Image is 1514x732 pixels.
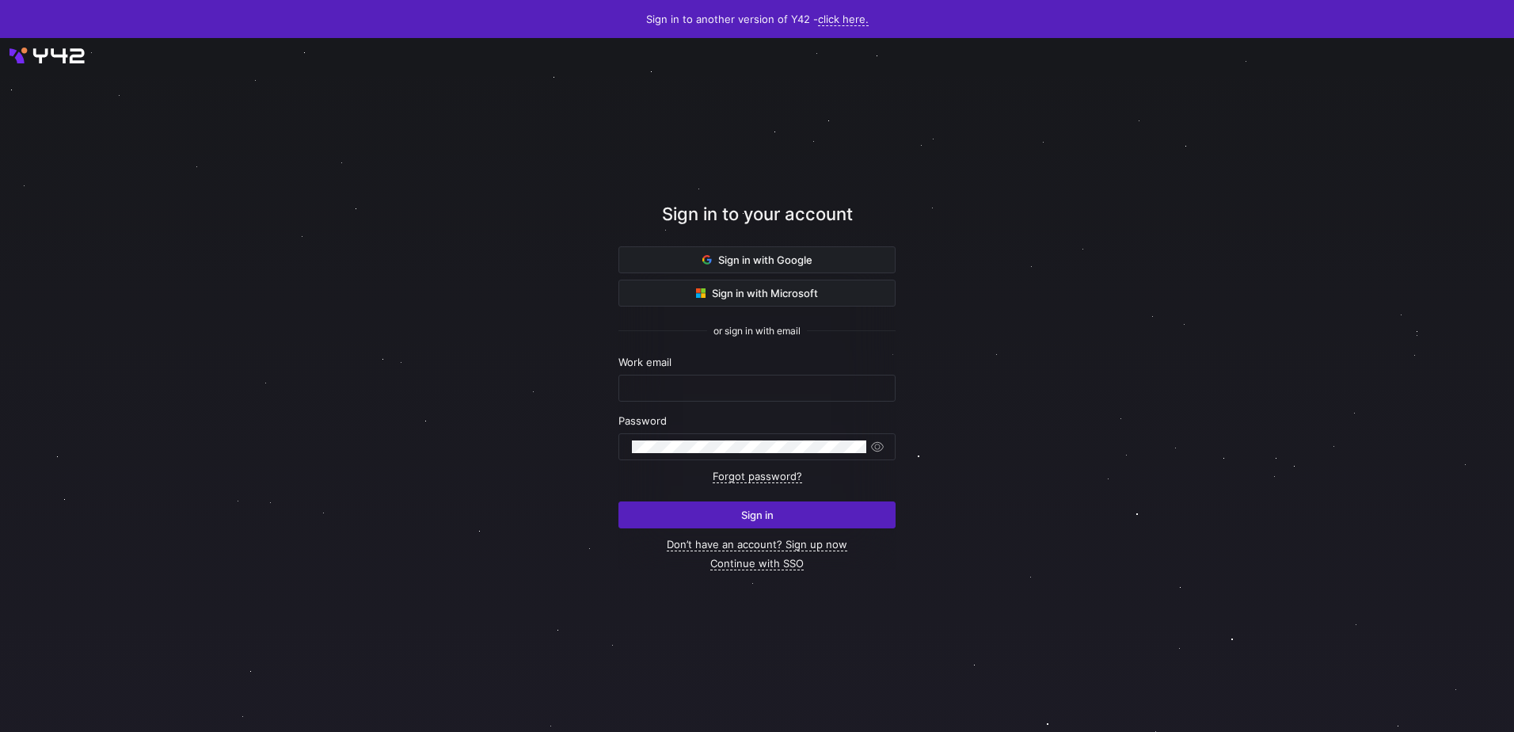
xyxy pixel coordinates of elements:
[618,501,896,528] button: Sign in
[710,557,804,570] a: Continue with SSO
[702,254,812,266] span: Sign in with Google
[618,356,671,368] span: Work email
[713,326,801,337] span: or sign in with email
[818,13,869,26] a: click here.
[667,538,847,551] a: Don’t have an account? Sign up now
[618,201,896,246] div: Sign in to your account
[713,470,802,483] a: Forgot password?
[696,287,818,299] span: Sign in with Microsoft
[618,246,896,273] button: Sign in with Google
[618,414,667,427] span: Password
[618,280,896,307] button: Sign in with Microsoft
[741,509,774,521] span: Sign in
